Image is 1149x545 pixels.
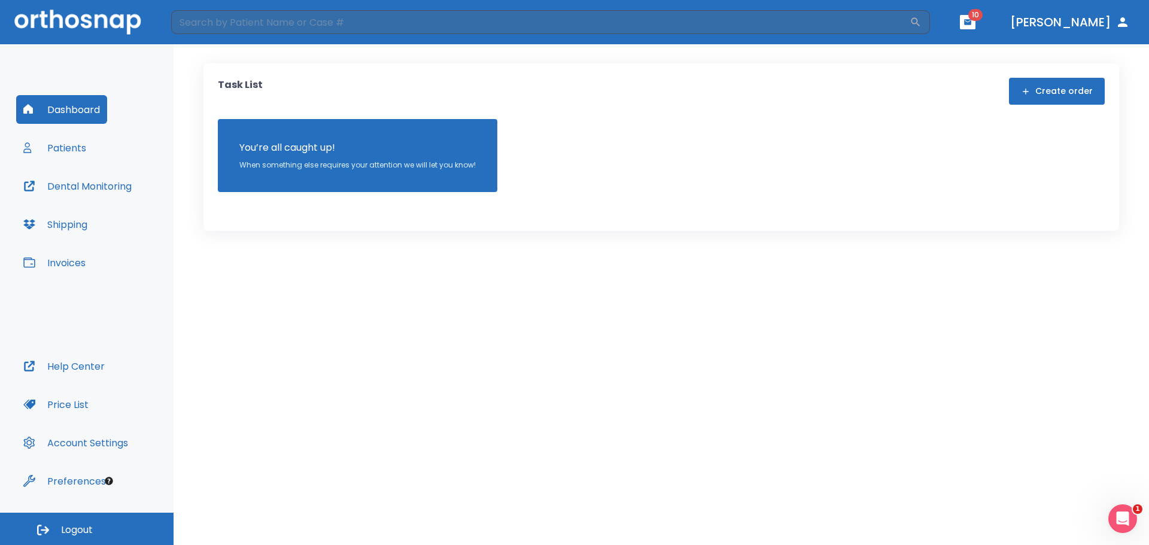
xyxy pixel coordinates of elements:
[239,160,476,170] p: When something else requires your attention we will let you know!
[1005,11,1135,33] button: [PERSON_NAME]
[16,172,139,200] button: Dental Monitoring
[16,352,112,380] button: Help Center
[14,10,141,34] img: Orthosnap
[171,10,910,34] input: Search by Patient Name or Case #
[61,523,93,537] span: Logout
[1009,78,1105,105] button: Create order
[16,390,96,419] button: Price List
[968,9,983,21] span: 10
[218,78,263,105] p: Task List
[239,141,476,155] p: You’re all caught up!
[16,133,93,162] button: Patients
[1133,504,1142,514] span: 1
[16,210,95,239] button: Shipping
[16,428,135,457] button: Account Settings
[1108,504,1137,533] iframe: Intercom live chat
[16,467,113,495] button: Preferences
[104,476,114,486] div: Tooltip anchor
[16,95,107,124] button: Dashboard
[16,248,93,277] button: Invoices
